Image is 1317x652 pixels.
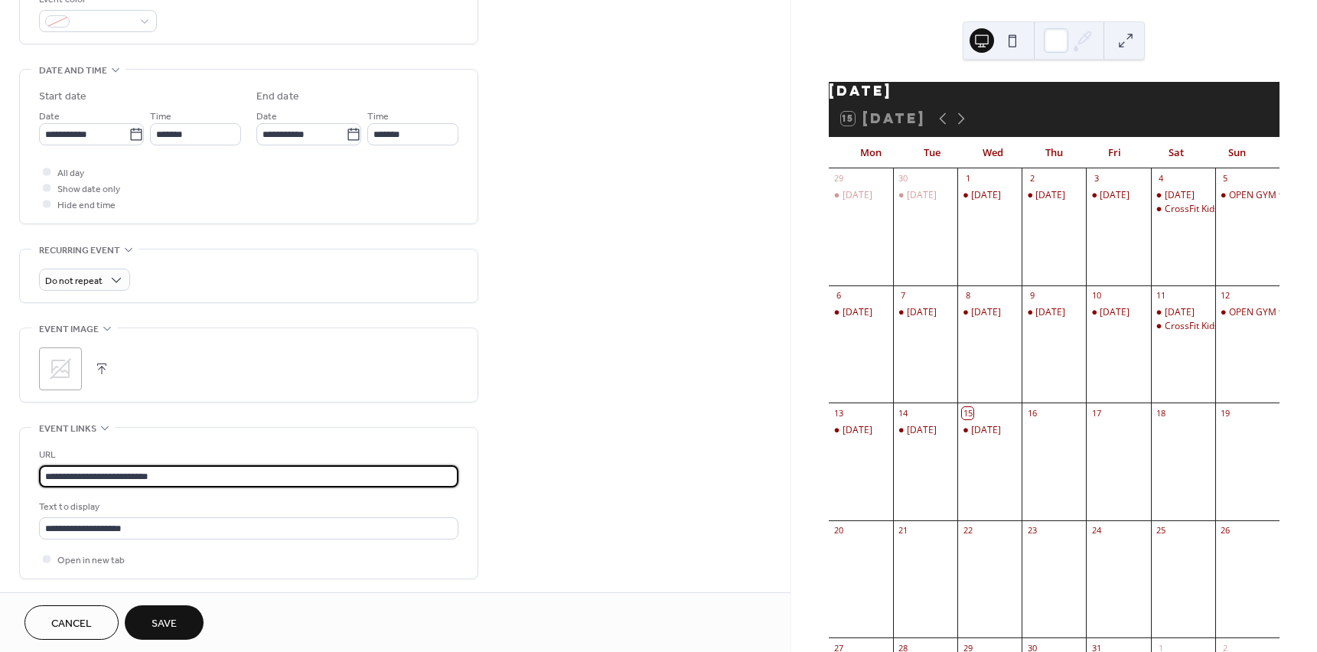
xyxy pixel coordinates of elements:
[39,89,86,105] div: Start date
[843,306,872,319] div: [DATE]
[1206,138,1267,168] div: Sun
[1220,525,1231,536] div: 26
[39,63,107,79] span: Date and time
[57,181,120,197] span: Show date only
[957,424,1022,437] div: Wednesday 15 Oct
[1090,525,1102,536] div: 24
[907,306,937,319] div: [DATE]
[957,306,1022,319] div: Wednesday 8 Oct
[898,290,909,302] div: 7
[1090,173,1102,184] div: 3
[1100,306,1130,319] div: [DATE]
[1090,407,1102,419] div: 17
[1229,189,1301,202] div: OPEN GYM 9 AM
[1151,189,1215,202] div: Saturday 4 Oct
[843,424,872,437] div: [DATE]
[1215,189,1280,202] div: OPEN GYM 9 AM
[829,189,893,202] div: Monday 29 Sept
[39,347,82,390] div: ;
[39,109,60,125] span: Date
[971,306,1001,319] div: [DATE]
[51,616,92,632] span: Cancel
[833,173,845,184] div: 29
[1146,138,1207,168] div: Sat
[1151,320,1215,333] div: CrossFit Kids 10:30 AM
[1151,306,1215,319] div: Saturday 11 Oct
[1026,525,1038,536] div: 23
[1100,189,1130,202] div: [DATE]
[971,189,1001,202] div: [DATE]
[367,109,389,125] span: Time
[1229,306,1301,319] div: OPEN GYM 9 AM
[1165,306,1195,319] div: [DATE]
[962,173,973,184] div: 1
[57,165,84,181] span: All day
[901,138,963,168] div: Tue
[39,321,99,337] span: Event image
[256,89,299,105] div: End date
[957,189,1022,202] div: Wednesday 1 Oct
[1022,306,1086,319] div: Thursday 9 Oct
[1023,138,1084,168] div: Thu
[256,109,277,125] span: Date
[898,525,909,536] div: 21
[39,447,455,463] div: URL
[125,605,204,640] button: Save
[898,173,909,184] div: 30
[971,424,1001,437] div: [DATE]
[1026,407,1038,419] div: 16
[893,306,957,319] div: Tuesday 7 Oct
[893,424,957,437] div: Tuesday 14 Oct
[1165,320,1262,333] div: CrossFit Kids 10:30 AM
[1026,173,1038,184] div: 2
[893,189,957,202] div: Tuesday 30 Sept
[1035,189,1065,202] div: [DATE]
[1086,189,1150,202] div: Friday 3 Oct
[39,421,96,437] span: Event links
[1156,525,1167,536] div: 25
[907,424,937,437] div: [DATE]
[829,82,1280,100] div: [DATE]
[1215,306,1280,319] div: OPEN GYM 9 AM
[39,243,120,259] span: Recurring event
[833,407,845,419] div: 13
[24,605,119,640] button: Cancel
[829,306,893,319] div: Monday 6 Oct
[907,189,937,202] div: [DATE]
[152,616,177,632] span: Save
[963,138,1024,168] div: Wed
[833,290,845,302] div: 6
[45,272,103,290] span: Do not repeat
[1084,138,1146,168] div: Fri
[1165,203,1262,216] div: CrossFit Kids 10:30 AM
[829,424,893,437] div: Monday 13 Oct
[57,553,125,569] span: Open in new tab
[1156,173,1167,184] div: 4
[841,138,902,168] div: Mon
[1165,189,1195,202] div: [DATE]
[962,525,973,536] div: 22
[1090,290,1102,302] div: 10
[1035,306,1065,319] div: [DATE]
[39,499,455,515] div: Text to display
[843,189,872,202] div: [DATE]
[150,109,171,125] span: Time
[1220,290,1231,302] div: 12
[1026,290,1038,302] div: 9
[1022,189,1086,202] div: Thursday 2 Oct
[1220,173,1231,184] div: 5
[962,407,973,419] div: 15
[1151,203,1215,216] div: CrossFit Kids 10:30 AM
[1086,306,1150,319] div: Friday 10 Oct
[1220,407,1231,419] div: 19
[962,290,973,302] div: 8
[1156,407,1167,419] div: 18
[57,197,116,214] span: Hide end time
[898,407,909,419] div: 14
[833,525,845,536] div: 20
[1156,290,1167,302] div: 11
